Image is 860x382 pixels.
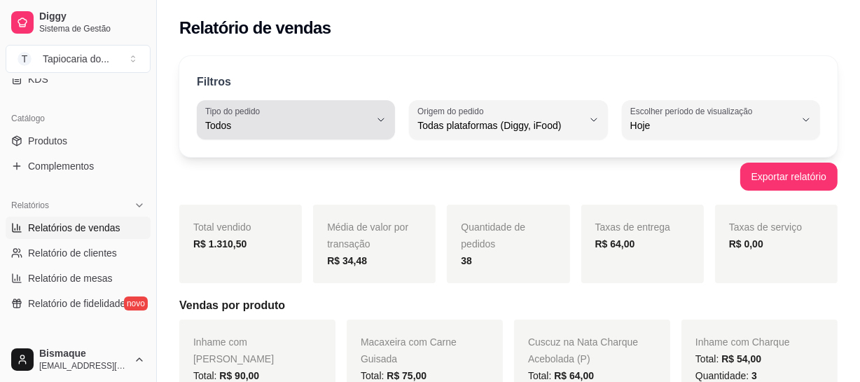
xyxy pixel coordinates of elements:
strong: R$ 64,00 [595,238,635,250]
button: Origem do pedidoTodas plataformas (Diggy, iFood) [409,100,607,139]
span: Quantidade de pedidos [461,221,525,250]
span: Todas plataformas (Diggy, iFood) [417,118,582,132]
span: R$ 90,00 [219,370,259,381]
span: KDS [28,72,48,86]
a: DiggySistema de Gestão [6,6,151,39]
a: KDS [6,68,151,90]
span: R$ 64,00 [554,370,594,381]
span: Taxas de serviço [729,221,802,233]
span: Relatórios [11,200,49,211]
span: Macaxeira com Carne Guisada [361,336,457,364]
span: Total: [528,370,594,381]
span: Taxas de entrega [595,221,670,233]
span: Sistema de Gestão [39,23,145,34]
span: Relatórios de vendas [28,221,120,235]
span: Quantidade: [695,370,757,381]
strong: R$ 1.310,50 [193,238,247,250]
span: Hoje [630,118,795,132]
span: Relatório de fidelidade [28,296,125,311]
button: Exportar relatório [740,163,838,191]
p: Filtros [197,74,231,90]
span: Total: [361,370,426,381]
div: Gerenciar [6,332,151,354]
h5: Vendas por produto [179,297,838,314]
span: R$ 54,00 [721,353,761,364]
span: Produtos [28,134,67,148]
span: Todos [205,118,370,132]
span: 3 [751,370,757,381]
span: Total: [193,370,259,381]
button: Select a team [6,45,151,73]
strong: 38 [461,255,472,266]
label: Escolher período de visualização [630,105,757,117]
a: Relatório de fidelidadenovo [6,292,151,315]
label: Origem do pedido [417,105,488,117]
a: Relatórios de vendas [6,217,151,239]
span: R$ 75,00 [387,370,426,381]
span: Cuscuz na Nata Charque Acebolada (P) [528,336,638,364]
strong: R$ 34,48 [327,255,367,266]
button: Tipo do pedidoTodos [197,100,395,139]
span: Bismaque [39,348,128,360]
span: Relatório de clientes [28,246,117,260]
a: Produtos [6,130,151,152]
h2: Relatório de vendas [179,17,331,39]
button: Escolher período de visualizaçãoHoje [622,100,820,139]
span: Total: [695,353,761,364]
span: Inhame com Charque [695,336,790,348]
div: Catálogo [6,107,151,130]
a: Relatório de clientes [6,242,151,264]
button: Bismaque[EMAIL_ADDRESS][DOMAIN_NAME] [6,343,151,376]
strong: R$ 0,00 [729,238,763,250]
div: Tapiocaria do ... [43,52,109,66]
span: Complementos [28,159,94,173]
span: Inhame com [PERSON_NAME] [193,336,274,364]
span: [EMAIL_ADDRESS][DOMAIN_NAME] [39,360,128,371]
a: Complementos [6,155,151,177]
span: Média de valor por transação [327,221,408,250]
span: Relatório de mesas [28,271,113,285]
span: T [18,52,32,66]
span: Total vendido [193,221,251,233]
a: Relatório de mesas [6,267,151,289]
label: Tipo do pedido [205,105,265,117]
span: Diggy [39,11,145,23]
